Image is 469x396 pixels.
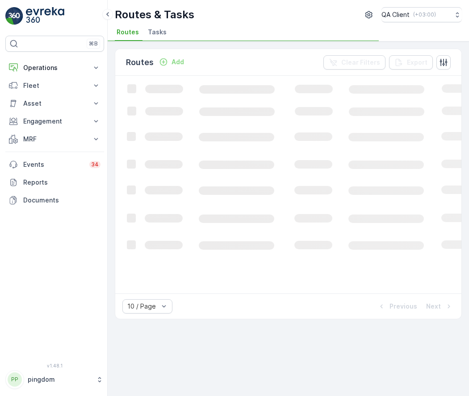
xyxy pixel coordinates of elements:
span: Tasks [148,28,167,37]
button: Fleet [5,77,104,95]
img: logo [5,7,23,25]
p: Engagement [23,117,86,126]
p: ⌘B [89,40,98,47]
p: Previous [389,302,417,311]
p: ( +03:00 ) [413,11,436,18]
p: Add [172,58,184,66]
span: v 1.48.1 [5,363,104,368]
p: QA Client [381,10,410,19]
p: 34 [91,161,99,168]
button: Next [425,301,454,312]
button: Clear Filters [323,55,385,70]
div: PP [8,372,22,387]
a: Reports [5,173,104,191]
button: PPpingdom [5,370,104,389]
button: Previous [376,301,418,312]
img: logo_light-DOdMpM7g.png [26,7,64,25]
button: MRF [5,130,104,148]
button: Operations [5,59,104,77]
p: Routes [126,56,154,69]
span: Routes [117,28,139,37]
p: Reports [23,178,100,187]
a: Documents [5,191,104,209]
p: Events [23,160,84,169]
button: QA Client(+03:00) [381,7,462,22]
button: Asset [5,95,104,112]
p: Documents [23,196,100,205]
p: MRF [23,135,86,144]
p: Operations [23,63,86,72]
p: Asset [23,99,86,108]
p: Routes & Tasks [115,8,194,22]
p: Fleet [23,81,86,90]
p: pingdom [28,375,92,384]
p: Clear Filters [341,58,380,67]
button: Add [155,57,188,67]
p: Next [426,302,441,311]
a: Events34 [5,156,104,173]
button: Export [389,55,433,70]
p: Export [407,58,427,67]
button: Engagement [5,112,104,130]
